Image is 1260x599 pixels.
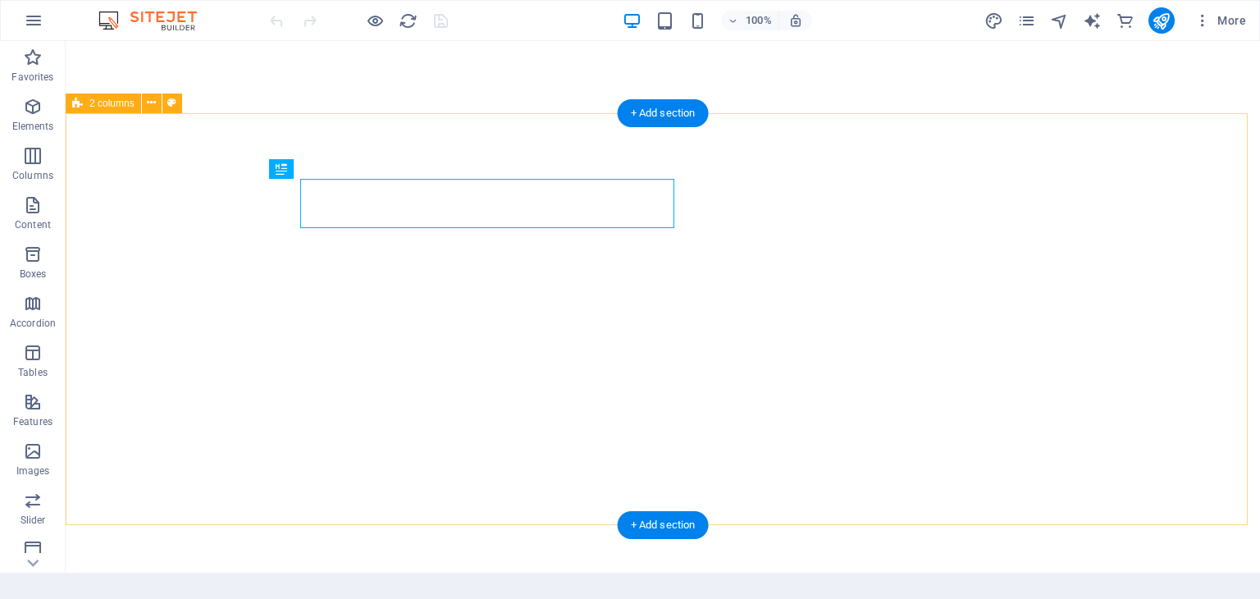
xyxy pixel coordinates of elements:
[89,98,135,108] span: 2 columns
[365,11,385,30] button: Click here to leave preview mode and continue editing
[618,511,709,539] div: + Add section
[1116,11,1135,30] button: commerce
[21,514,46,527] p: Slider
[1116,11,1134,30] i: Commerce
[11,71,53,84] p: Favorites
[398,11,418,30] button: reload
[1050,11,1069,30] i: Navigator
[12,120,54,133] p: Elements
[1083,11,1102,30] button: text_generator
[399,11,418,30] i: Reload page
[1050,11,1070,30] button: navigator
[13,415,52,428] p: Features
[984,11,1004,30] button: design
[1188,7,1253,34] button: More
[746,11,772,30] h6: 100%
[1017,11,1037,30] button: pages
[15,218,51,231] p: Content
[10,317,56,330] p: Accordion
[1194,12,1246,29] span: More
[94,11,217,30] img: Editor Logo
[788,13,803,28] i: On resize automatically adjust zoom level to fit chosen device.
[984,11,1003,30] i: Design (Ctrl+Alt+Y)
[1148,7,1175,34] button: publish
[1017,11,1036,30] i: Pages (Ctrl+Alt+S)
[721,11,779,30] button: 100%
[1152,11,1171,30] i: Publish
[16,464,50,478] p: Images
[1083,11,1102,30] i: AI Writer
[618,99,709,127] div: + Add section
[18,366,48,379] p: Tables
[12,169,53,182] p: Columns
[20,267,47,281] p: Boxes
